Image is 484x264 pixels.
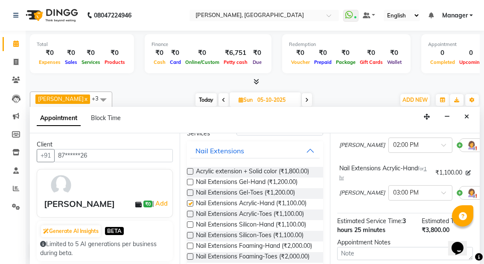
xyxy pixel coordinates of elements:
[54,149,173,162] input: Search by Name/Mobile/Email/Code
[37,149,55,162] button: +91
[466,170,471,175] i: Edit price
[196,199,306,209] span: Nail Extensions Acrylic-Hand (₹1,100.00)
[79,59,102,65] span: Services
[255,94,297,106] input: 2025-10-05
[44,198,115,210] div: [PERSON_NAME]
[385,59,404,65] span: Wallet
[94,3,131,27] b: 08047224946
[183,48,222,58] div: ₹0
[422,226,450,234] span: ₹3,800.00
[385,48,404,58] div: ₹0
[196,252,309,263] span: Nail Extensions Foaming-Toes (₹2,000.00)
[358,48,385,58] div: ₹0
[358,59,385,65] span: Gift Cards
[40,240,169,258] div: Limited to 5 AI generations per business during beta.
[152,41,265,48] div: Finance
[289,41,404,48] div: Redemption
[339,166,427,181] small: for
[152,48,168,58] div: ₹0
[435,168,462,177] span: ₹1,100.00
[37,111,81,126] span: Appointment
[428,48,457,58] div: 0
[22,3,80,27] img: logo
[400,94,430,106] button: ADD NEW
[196,188,295,199] span: Nail Extensions Gel-Toes (₹1,200.00)
[222,48,250,58] div: ₹6,751
[222,59,250,65] span: Petty cash
[154,198,169,209] a: Add
[63,59,79,65] span: Sales
[102,48,127,58] div: ₹0
[196,231,303,241] span: Nail Extensions Silicon-Toes (₹1,100.00)
[196,220,306,231] span: Nail Extensions Silicon-Hand (₹1,100.00)
[102,59,127,65] span: Products
[37,41,127,48] div: Total
[339,189,385,197] span: [PERSON_NAME]
[41,225,101,237] button: Generate AI Insights
[196,178,297,188] span: Nail Extensions Gel-Hand (₹1,200.00)
[467,140,477,150] img: Hairdresser.png
[37,48,63,58] div: ₹0
[337,217,402,225] span: Estimated Service Time:
[289,48,312,58] div: ₹0
[195,93,217,106] span: Today
[339,164,432,182] div: Nail Extensions Acrylic-Hand
[196,167,309,178] span: Acrylic extension + Solid color (₹1,800.00)
[92,95,105,102] span: +3
[428,59,457,65] span: Completed
[79,48,102,58] div: ₹0
[37,140,173,149] div: Client
[49,173,73,198] img: avatar
[339,141,385,149] span: [PERSON_NAME]
[84,95,87,102] a: x
[152,198,169,209] span: |
[236,97,255,103] span: Sun
[312,48,334,58] div: ₹0
[467,188,477,198] img: Hairdresser.png
[337,238,473,247] div: Appointment Notes
[250,48,265,58] div: ₹0
[37,59,63,65] span: Expenses
[402,97,428,103] span: ADD NEW
[168,59,183,65] span: Card
[422,217,466,225] span: Estimated Total:
[196,209,304,220] span: Nail Extensions Acrylic-Toes (₹1,100.00)
[152,59,168,65] span: Cash
[168,48,183,58] div: ₹0
[183,59,222,65] span: Online/Custom
[251,59,264,65] span: Due
[442,11,468,20] span: Manager
[38,95,84,102] span: [PERSON_NAME]
[312,59,334,65] span: Prepaid
[196,241,312,252] span: Nail Extensions Foaming-Hand (₹2,000.00)
[195,146,244,156] div: Nail Extensions
[339,166,427,181] span: 1 hr
[143,201,152,207] span: ₹0
[334,48,358,58] div: ₹0
[461,110,473,123] button: Close
[289,59,312,65] span: Voucher
[337,217,406,234] span: 3 hours 25 minutes
[448,230,475,255] iframe: chat widget
[63,48,79,58] div: ₹0
[105,227,124,235] span: BETA
[91,114,121,122] span: Block Time
[190,143,319,158] button: Nail Extensions
[334,59,358,65] span: Package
